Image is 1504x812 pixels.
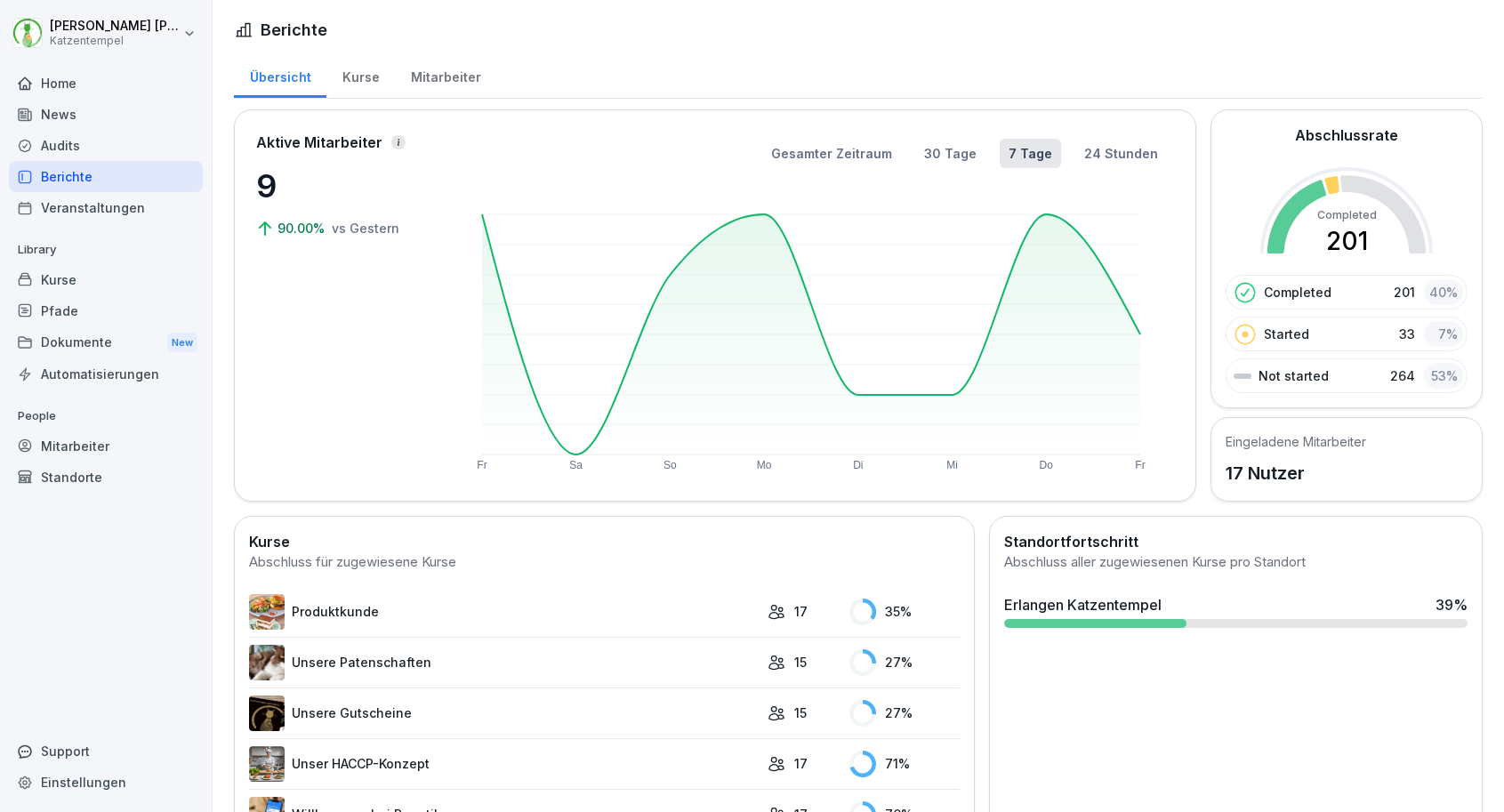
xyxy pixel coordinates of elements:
p: Not started [1259,366,1329,385]
p: Library [9,236,203,264]
a: Einstellungen [9,767,203,798]
div: Abschluss für zugewiesene Kurse [249,552,960,573]
text: Di [853,459,863,471]
p: 17 [794,754,808,773]
a: Audits [9,130,203,161]
div: 35 % [849,599,960,625]
div: 53 % [1424,363,1463,389]
div: Support [9,736,203,767]
p: Completed [1264,283,1331,301]
a: Erlangen Katzentempel39% [997,587,1475,635]
a: Produktkunde [249,594,759,630]
p: 17 [794,602,808,621]
div: 27 % [849,700,960,727]
text: Fr [1135,459,1145,471]
p: Aktive Mitarbeiter [256,132,382,153]
p: 15 [794,653,807,671]
a: Unser HACCP-Konzept [249,746,759,782]
text: Mi [946,459,958,471]
img: mlsleav921hxy3akyctmymka.png [249,746,285,782]
p: 264 [1390,366,1415,385]
a: Mitarbeiter [9,430,203,462]
a: Unsere Gutscheine [249,695,759,731]
img: u8r67eg3of4bsbim5481mdu9.png [249,645,285,680]
a: Veranstaltungen [9,192,203,223]
button: Gesamter Zeitraum [762,139,901,168]
div: Abschluss aller zugewiesenen Kurse pro Standort [1004,552,1468,573]
text: Fr [477,459,487,471]
text: Do [1040,459,1054,471]
h2: Abschlussrate [1295,125,1398,146]
p: 17 Nutzer [1226,460,1366,486]
a: Kurse [326,52,395,98]
img: yesgzfw2q3wqzzb03bjz3j6b.png [249,695,285,731]
a: Home [9,68,203,99]
a: Pfade [9,295,203,326]
p: Katzentempel [50,35,180,47]
div: Erlangen Katzentempel [1004,594,1162,615]
p: Started [1264,325,1309,343]
a: Berichte [9,161,203,192]
p: [PERSON_NAME] [PERSON_NAME] [50,19,180,34]
a: Mitarbeiter [395,52,496,98]
div: Dokumente [9,326,203,359]
div: New [167,333,197,353]
p: 15 [794,703,807,722]
p: 33 [1399,325,1415,343]
p: People [9,402,203,430]
div: 27 % [849,649,960,676]
img: ubrm3x2m0ajy8muzg063xjpe.png [249,594,285,630]
a: Automatisierungen [9,358,203,390]
button: 30 Tage [915,139,985,168]
h2: Kurse [249,531,960,552]
a: News [9,99,203,130]
text: So [664,459,677,471]
div: 71 % [849,751,960,777]
a: Unsere Patenschaften [249,645,759,680]
text: Mo [757,459,772,471]
div: 7 % [1424,321,1463,347]
h1: Berichte [261,18,327,42]
div: 40 % [1424,279,1463,305]
p: 90.00% [277,219,328,237]
p: vs Gestern [332,219,399,237]
div: 39 % [1436,594,1468,615]
button: 7 Tage [1000,139,1061,168]
h2: Standortfortschritt [1004,531,1468,552]
a: Kurse [9,264,203,295]
p: 9 [256,162,434,210]
p: 201 [1394,283,1415,301]
a: DokumenteNew [9,326,203,359]
text: Sa [569,459,583,471]
a: Standorte [9,462,203,493]
button: 24 Stunden [1075,139,1167,168]
a: Übersicht [234,52,326,98]
h5: Eingeladene Mitarbeiter [1226,432,1366,451]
